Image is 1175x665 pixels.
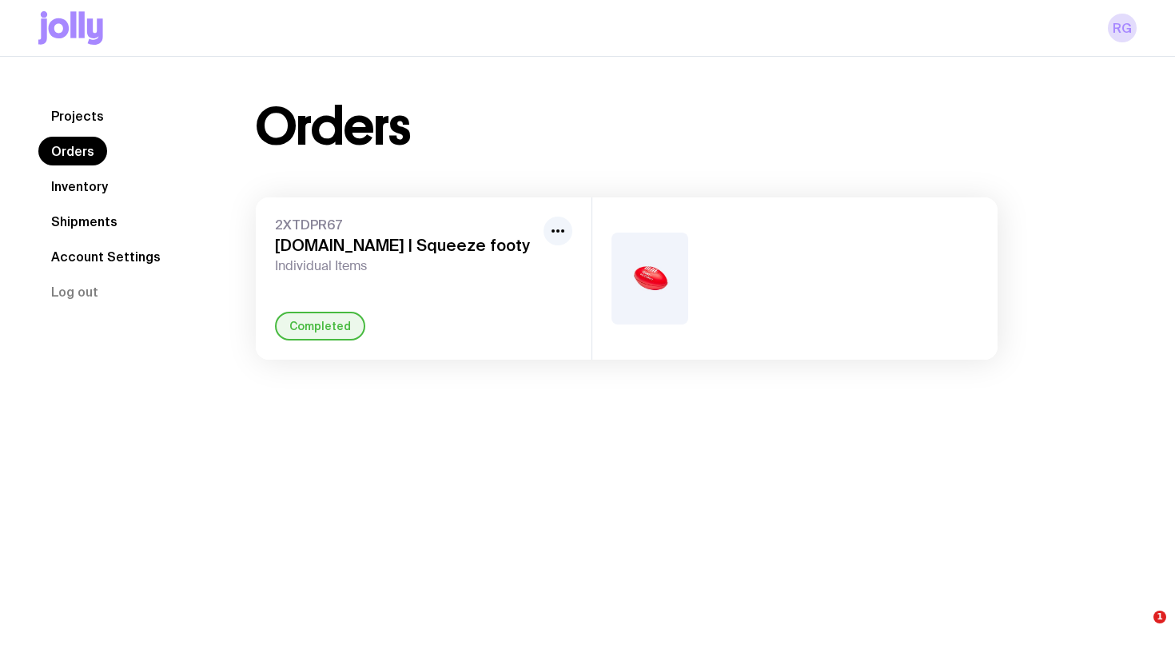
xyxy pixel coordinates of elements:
button: Log out [38,277,111,306]
iframe: Intercom live chat [1121,611,1159,649]
span: 1 [1153,611,1166,623]
span: Individual Items [275,258,537,274]
span: 2XTDPR67 [275,217,537,233]
h3: [DOMAIN_NAME] | Squeeze footy [275,236,537,255]
a: Inventory [38,172,121,201]
a: Projects [38,102,117,130]
a: Account Settings [38,242,173,271]
a: Shipments [38,207,130,236]
a: RG [1108,14,1137,42]
div: Completed [275,312,365,340]
a: Orders [38,137,107,165]
h1: Orders [256,102,410,153]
